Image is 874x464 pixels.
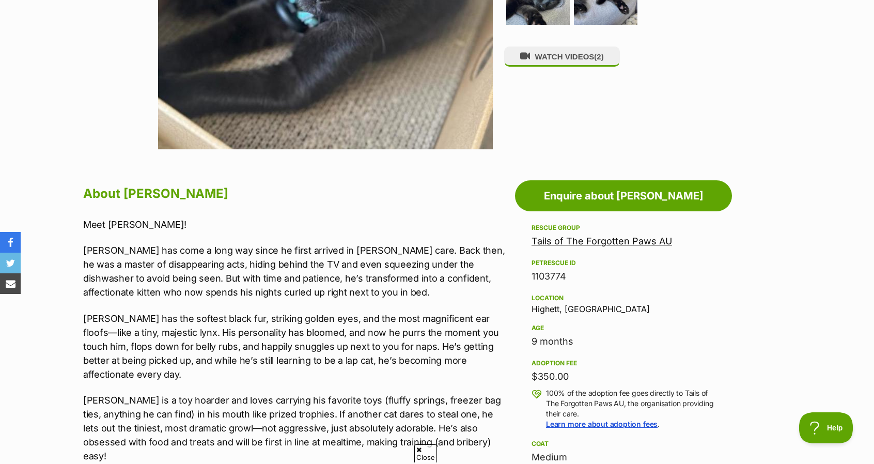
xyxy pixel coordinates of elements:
[83,393,510,463] p: [PERSON_NAME] is a toy hoarder and loves carrying his favorite toys (fluffy springs, freezer bag ...
[515,180,732,211] a: Enquire about [PERSON_NAME]
[594,52,603,61] span: (2)
[532,440,715,448] div: Coat
[546,388,715,429] p: 100% of the adoption fee goes directly to Tails of The Forgotten Paws AU, the organisation provid...
[504,47,620,67] button: WATCH VIDEOS(2)
[83,218,510,231] p: Meet [PERSON_NAME]!
[532,369,715,384] div: $350.00
[532,224,715,232] div: Rescue group
[83,182,510,205] h2: About [PERSON_NAME]
[532,359,715,367] div: Adoption fee
[83,243,510,299] p: [PERSON_NAME] has come a long way since he first arrived in [PERSON_NAME] care. Back then, he was...
[532,292,715,314] div: Highett, [GEOGRAPHIC_DATA]
[532,294,715,302] div: Location
[532,269,715,284] div: 1103774
[799,412,853,443] iframe: Help Scout Beacon - Open
[532,236,672,246] a: Tails of The Forgotten Paws AU
[414,444,437,462] span: Close
[83,312,510,381] p: [PERSON_NAME] has the softest black fur, striking golden eyes, and the most magnificent ear floof...
[532,334,715,349] div: 9 months
[532,259,715,267] div: PetRescue ID
[546,420,658,428] a: Learn more about adoption fees
[532,324,715,332] div: Age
